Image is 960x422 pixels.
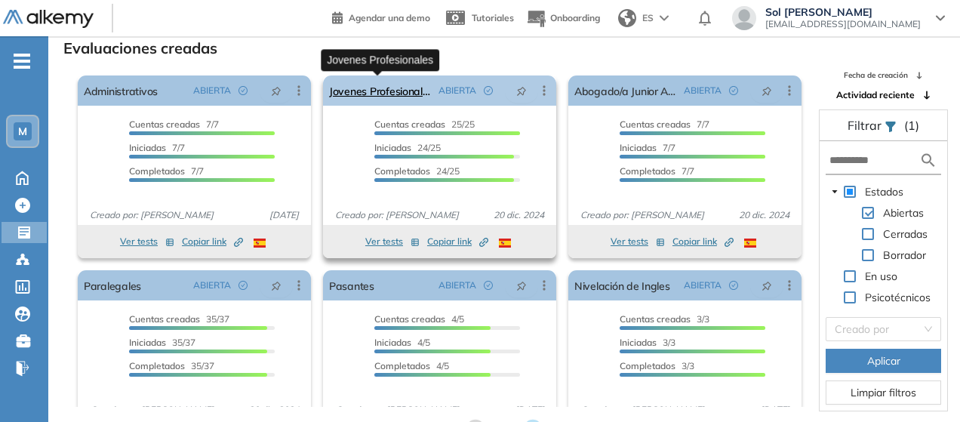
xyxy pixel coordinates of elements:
span: Actividad reciente [836,88,915,102]
img: ESP [254,239,266,248]
span: Creado por: [PERSON_NAME] [84,208,220,222]
button: Ver tests [120,233,174,251]
span: Iniciadas [620,142,657,153]
span: Psicotécnicos [865,291,931,304]
span: Iniciadas [620,337,657,348]
span: check-circle [484,86,493,95]
img: ESP [499,239,511,248]
span: Completados [620,360,675,371]
img: Logo [3,10,94,29]
span: 4/5 [374,313,464,325]
button: pushpin [260,273,293,297]
span: Creado por: [PERSON_NAME] [574,403,710,417]
span: Cerradas [880,225,931,243]
span: Onboarding [550,12,600,23]
span: ABIERTA [684,279,722,292]
span: pushpin [762,85,772,97]
button: pushpin [505,273,538,297]
span: Aplicar [867,353,900,369]
span: 35/37 [129,360,214,371]
span: Iniciadas [374,142,411,153]
span: Completados [129,165,185,177]
span: caret-down [831,188,838,196]
span: 24/25 [374,165,460,177]
span: [EMAIL_ADDRESS][DOMAIN_NAME] [765,18,921,30]
button: Onboarding [526,2,600,35]
span: 25/25 [374,119,475,130]
span: ES [642,11,654,25]
span: Sol [PERSON_NAME] [765,6,921,18]
span: Completados [374,360,430,371]
span: M [18,125,27,137]
span: 4/5 [374,360,449,371]
span: 7/7 [620,165,694,177]
span: [DATE] [509,403,550,417]
span: Copiar link [182,235,243,248]
span: check-circle [729,281,738,290]
span: Cuentas creadas [129,313,200,325]
button: pushpin [505,79,538,103]
span: Borrador [880,246,929,264]
span: 20 dic. 2024 [488,208,550,222]
img: ESP [744,239,756,248]
span: 7/7 [129,165,204,177]
span: Abiertas [880,204,927,222]
span: Cerradas [883,227,928,241]
span: Iniciadas [129,142,166,153]
span: Borrador [883,248,926,262]
span: 20 dic. 2024 [242,403,305,417]
span: (1) [904,116,919,134]
span: Copiar link [427,235,488,248]
span: Iniciadas [129,337,166,348]
span: Completados [374,165,430,177]
button: Aplicar [826,349,941,373]
span: Agendar una demo [349,12,430,23]
span: 3/3 [620,337,675,348]
span: ABIERTA [193,84,231,97]
button: Copiar link [672,233,734,251]
span: Iniciadas [374,337,411,348]
span: check-circle [729,86,738,95]
span: 20 dic. 2024 [733,208,795,222]
img: arrow [660,15,669,21]
span: 7/7 [620,119,709,130]
span: 24/25 [374,142,441,153]
span: Fecha de creación [844,69,908,81]
span: Creado por: [PERSON_NAME] [329,403,465,417]
div: Jovenes Profesionales [321,49,439,71]
a: Agendar una demo [332,8,430,26]
span: pushpin [271,85,282,97]
button: Ver tests [611,233,665,251]
span: Estados [865,185,903,199]
span: Limpiar filtros [851,384,916,401]
span: ABIERTA [438,279,476,292]
i: - [14,60,30,63]
span: [DATE] [754,403,795,417]
button: Ver tests [365,233,420,251]
span: Abiertas [883,206,924,220]
a: Abogado/a Junior Avanzado [574,75,678,106]
span: ABIERTA [684,84,722,97]
button: Limpiar filtros [826,380,941,405]
span: 7/7 [129,119,219,130]
span: pushpin [516,279,527,291]
span: 35/37 [129,337,195,348]
span: 3/3 [620,313,709,325]
span: Filtrar [848,118,885,133]
button: Copiar link [182,233,243,251]
span: Completados [129,360,185,371]
span: Creado por: [PERSON_NAME] [329,208,465,222]
span: pushpin [516,85,527,97]
h3: Evaluaciones creadas [63,39,217,57]
span: check-circle [238,86,248,95]
span: pushpin [762,279,772,291]
span: En uso [865,270,897,283]
span: Creado por: [PERSON_NAME] [84,403,220,417]
a: Paralegales [84,270,141,300]
button: Copiar link [427,233,488,251]
a: Pasantes [329,270,374,300]
img: search icon [919,151,937,170]
span: ABIERTA [193,279,231,292]
a: Nivelación de Ingles [574,270,670,300]
span: En uso [862,267,900,285]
